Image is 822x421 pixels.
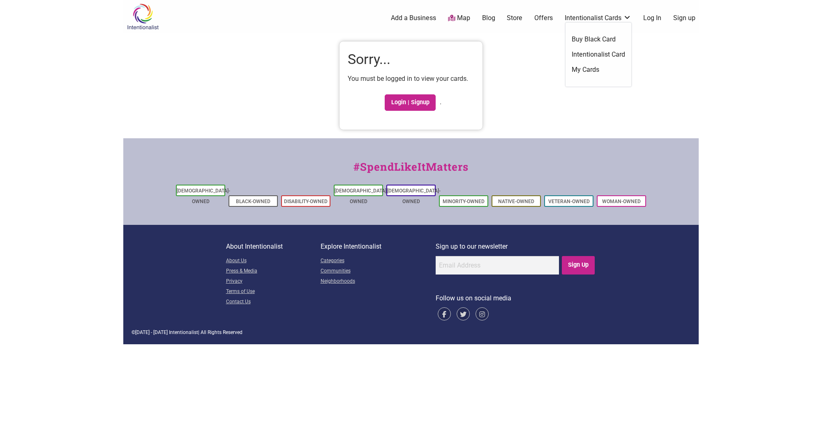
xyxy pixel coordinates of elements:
a: Buy Black Card [572,35,625,44]
a: Communities [321,266,436,277]
span: Intentionalist [169,329,198,335]
a: Press & Media [226,266,321,277]
div: #SpendLikeItMatters [123,159,699,183]
a: [DEMOGRAPHIC_DATA]-Owned [177,188,230,204]
a: Privacy [226,277,321,287]
a: Login | Signup [385,94,436,111]
a: [DEMOGRAPHIC_DATA]-Owned [335,188,388,204]
a: Map [448,14,470,23]
a: My Cards [572,65,625,74]
a: About Us [226,256,321,266]
input: Email Address [436,256,559,275]
div: © | All Rights Reserved [132,329,690,336]
p: Explore Intentionalist [321,241,436,252]
a: Intentionalist Cards [565,14,631,23]
a: Categories [321,256,436,266]
p: About Intentionalist [226,241,321,252]
a: Woman-Owned [602,199,641,204]
a: Store [507,14,522,23]
p: You must be logged in to view your cards. [348,73,474,84]
a: Contact Us [226,297,321,307]
a: Veteran-Owned [548,199,590,204]
a: Intentionalist Card [572,50,625,59]
a: Offers [534,14,553,23]
a: Minority-Owned [443,199,485,204]
span: [DATE] - [DATE] [135,329,168,335]
input: Sign Up [562,256,595,275]
p: Follow us on social media [436,293,596,304]
a: [DEMOGRAPHIC_DATA]-Owned [387,188,441,204]
h1: Sorry... [348,50,474,69]
a: Blog [482,14,495,23]
a: Neighborhoods [321,277,436,287]
a: Black-Owned [236,199,270,204]
a: Sign up [673,14,695,23]
img: Intentionalist [123,3,162,30]
a: Native-Owned [498,199,534,204]
p: Sign up to our newsletter [436,241,596,252]
a: Log In [643,14,661,23]
p: . [348,90,474,115]
a: Add a Business [391,14,436,23]
a: Terms of Use [226,287,321,297]
a: Disability-Owned [284,199,328,204]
